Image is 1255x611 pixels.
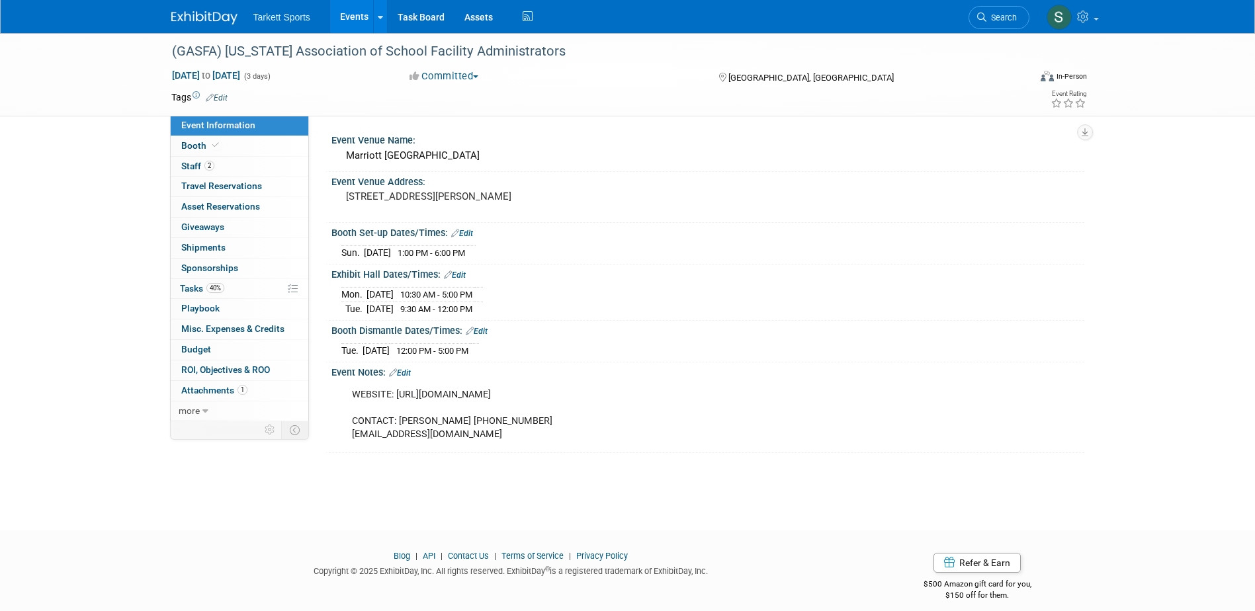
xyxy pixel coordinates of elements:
[341,343,363,357] td: Tue.
[181,385,247,395] span: Attachments
[206,283,224,293] span: 40%
[171,69,241,81] span: [DATE] [DATE]
[331,172,1084,188] div: Event Venue Address:
[171,11,238,24] img: ExhibitDay
[871,590,1084,601] div: $150 off for them.
[400,290,472,300] span: 10:30 AM - 5:00 PM
[343,382,939,448] div: WEBSITE: [URL][DOMAIN_NAME] CONTACT: [PERSON_NAME] [PHONE_NUMBER] [EMAIL_ADDRESS][DOMAIN_NAME]
[253,12,310,22] span: Tarkett Sports
[204,161,214,171] span: 2
[243,72,271,81] span: (3 days)
[181,344,211,354] span: Budget
[171,177,308,196] a: Travel Reservations
[389,368,411,378] a: Edit
[396,346,468,356] span: 12:00 PM - 5:00 PM
[200,70,212,81] span: to
[238,385,247,395] span: 1
[171,218,308,237] a: Giveaways
[951,69,1088,89] div: Event Format
[171,319,308,339] a: Misc. Expenses & Credits
[171,401,308,421] a: more
[181,222,224,232] span: Giveaways
[331,265,1084,282] div: Exhibit Hall Dates/Times:
[363,343,390,357] td: [DATE]
[171,157,308,177] a: Staff2
[212,142,219,149] i: Booth reservation complete
[398,248,465,258] span: 1:00 PM - 6:00 PM
[171,381,308,401] a: Attachments1
[448,551,489,561] a: Contact Us
[181,303,220,313] span: Playbook
[171,340,308,360] a: Budget
[969,6,1029,29] a: Search
[171,116,308,136] a: Event Information
[1051,91,1086,97] div: Event Rating
[576,551,628,561] a: Privacy Policy
[181,161,214,171] span: Staff
[167,40,1010,63] div: (GASFA) [US_STATE] Association of School Facility Administrators
[871,570,1084,600] div: $500 Amazon gift card for you,
[181,323,284,334] span: Misc. Expenses & Credits
[180,283,224,294] span: Tasks
[405,69,484,83] button: Committed
[181,242,226,253] span: Shipments
[933,553,1021,573] a: Refer & Earn
[423,551,435,561] a: API
[545,565,550,573] sup: ®
[491,551,499,561] span: |
[206,93,228,102] a: Edit
[451,229,473,238] a: Edit
[181,201,260,212] span: Asset Reservations
[171,197,308,217] a: Asset Reservations
[501,551,564,561] a: Terms of Service
[341,302,367,315] td: Tue.
[331,362,1084,380] div: Event Notes:
[341,288,367,302] td: Mon.
[171,279,308,299] a: Tasks40%
[566,551,574,561] span: |
[394,551,410,561] a: Blog
[341,145,1074,166] div: Marriott [GEOGRAPHIC_DATA]
[437,551,446,561] span: |
[331,223,1084,240] div: Booth Set-up Dates/Times:
[367,288,394,302] td: [DATE]
[367,302,394,315] td: [DATE]
[171,562,851,577] div: Copyright © 2025 ExhibitDay, Inc. All rights reserved. ExhibitDay is a registered trademark of Ex...
[400,304,472,314] span: 9:30 AM - 12:00 PM
[181,181,262,191] span: Travel Reservations
[171,91,228,104] td: Tags
[986,13,1017,22] span: Search
[341,245,364,259] td: Sun.
[331,321,1084,338] div: Booth Dismantle Dates/Times:
[281,421,308,438] td: Toggle Event Tabs
[346,190,630,202] pre: [STREET_ADDRESS][PERSON_NAME]
[1041,71,1054,81] img: Format-Inperson.png
[364,245,391,259] td: [DATE]
[728,73,894,83] span: [GEOGRAPHIC_DATA], [GEOGRAPHIC_DATA]
[181,263,238,273] span: Sponsorships
[1056,71,1087,81] div: In-Person
[171,299,308,319] a: Playbook
[1047,5,1072,30] img: Serge Silva
[181,364,270,375] span: ROI, Objectives & ROO
[171,238,308,258] a: Shipments
[171,136,308,156] a: Booth
[171,360,308,380] a: ROI, Objectives & ROO
[181,120,255,130] span: Event Information
[331,130,1084,147] div: Event Venue Name:
[171,259,308,278] a: Sponsorships
[181,140,222,151] span: Booth
[179,405,200,416] span: more
[444,270,466,280] a: Edit
[259,421,282,438] td: Personalize Event Tab Strip
[412,551,421,561] span: |
[466,327,488,336] a: Edit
